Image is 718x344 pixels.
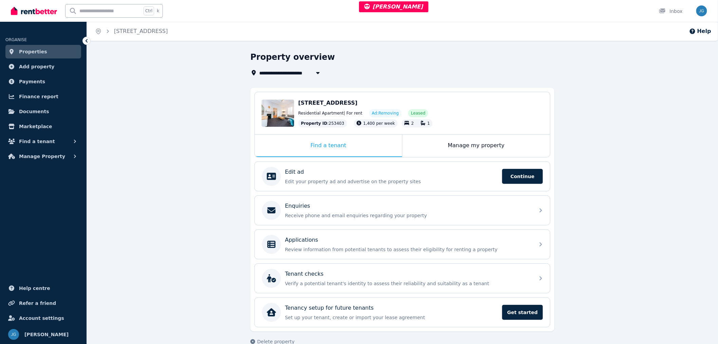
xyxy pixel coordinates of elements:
[372,110,399,116] span: Ad: Removing
[157,8,159,14] span: k
[19,107,49,116] span: Documents
[298,110,362,116] span: Residential Apartment | For rent
[19,284,50,292] span: Help centre
[5,296,81,310] a: Refer a friend
[285,236,318,244] p: Applications
[114,28,168,34] a: [STREET_ADDRESS]
[144,6,154,15] span: Ctrl
[689,27,711,35] button: Help
[11,6,57,16] img: RentBetter
[285,270,324,278] p: Tenant checks
[301,121,327,126] span: Property ID
[5,135,81,148] button: Find a tenant
[19,122,52,131] span: Marketplace
[24,330,69,339] span: [PERSON_NAME]
[5,37,27,42] span: ORGANISE
[5,105,81,118] a: Documents
[5,45,81,58] a: Properties
[255,162,550,191] a: Edit adEdit your property ad and advertise on the property sitesContinue
[502,169,543,184] span: Continue
[19,314,64,322] span: Account settings
[285,168,304,176] p: Edit ad
[5,311,81,325] a: Account settings
[285,246,531,253] p: Review information from potential tenants to assess their eligibility for renting a property
[250,52,335,63] h1: Property overview
[255,230,550,259] a: ApplicationsReview information from potential tenants to assess their eligibility for renting a p...
[364,3,423,10] span: [PERSON_NAME]
[19,92,58,101] span: Finance report
[285,314,498,321] p: Set up your tenant, create or import your lease agreement
[8,329,19,340] img: Jeremy Goldschmidt
[298,119,347,127] div: : 253403
[19,152,65,160] span: Manage Property
[19,48,47,56] span: Properties
[5,120,81,133] a: Marketplace
[428,121,430,126] span: 1
[5,150,81,163] button: Manage Property
[285,280,531,287] p: Verify a potential tenant's identity to assess their reliability and suitability as a tenant
[502,305,543,320] span: Get started
[298,100,358,106] span: [STREET_ADDRESS]
[255,264,550,293] a: Tenant checksVerify a potential tenant's identity to assess their reliability and suitability as ...
[411,110,425,116] span: Leased
[19,299,56,307] span: Refer a friend
[696,5,707,16] img: Jeremy Goldschmidt
[659,8,683,15] div: Inbox
[255,196,550,225] a: EnquiriesReceive phone and email enquiries regarding your property
[363,121,395,126] span: 1,400 per week
[87,22,176,41] nav: Breadcrumb
[5,281,81,295] a: Help centre
[5,60,81,73] a: Add property
[285,304,374,312] p: Tenancy setup for future tenants
[19,137,55,145] span: Find a tenant
[285,202,310,210] p: Enquiries
[411,121,414,126] span: 2
[5,75,81,88] a: Payments
[5,90,81,103] a: Finance report
[285,212,531,219] p: Receive phone and email enquiries regarding your property
[285,178,498,185] p: Edit your property ad and advertise on the property sites
[19,78,45,86] span: Payments
[19,63,55,71] span: Add property
[255,135,402,157] div: Find a tenant
[402,135,550,157] div: Manage my property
